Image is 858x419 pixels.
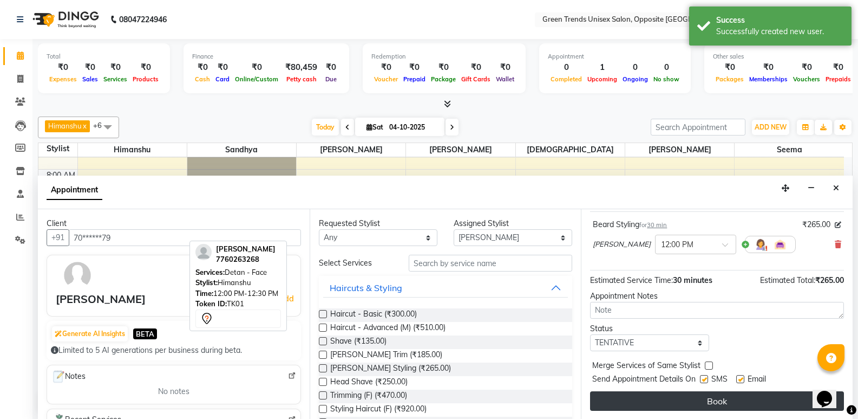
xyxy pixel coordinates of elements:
[47,218,301,229] div: Client
[774,238,787,251] img: Interior.png
[51,370,86,384] span: Notes
[409,255,572,272] input: Search by service name
[232,61,281,74] div: ₹0
[133,328,157,339] span: BETA
[69,229,301,246] input: Search by Name/Mobile/Email/Code
[195,299,227,308] span: Token ID:
[590,323,709,334] div: Status
[281,61,322,74] div: ₹80,459
[311,257,401,269] div: Select Services
[195,278,281,288] div: Himanshu
[401,61,428,74] div: ₹0
[428,61,459,74] div: ₹0
[323,75,339,83] span: Due
[516,143,625,157] span: [DEMOGRAPHIC_DATA]
[716,26,843,37] div: Successfully created new user.
[62,260,93,291] img: avatar
[371,61,401,74] div: ₹0
[330,390,407,403] span: Trimming (F) (₹470.00)
[823,61,854,74] div: ₹0
[592,360,700,373] span: Merge Services of Same Stylist
[748,373,766,387] span: Email
[330,376,408,390] span: Head Shave (₹250.00)
[651,119,745,136] input: Search Appointment
[790,61,823,74] div: ₹0
[585,75,620,83] span: Upcoming
[790,75,823,83] span: Vouchers
[813,376,847,408] iframe: chat widget
[590,291,844,302] div: Appointment Notes
[216,254,276,265] div: 7760263268
[44,170,77,181] div: 8:00 AM
[192,52,340,61] div: Finance
[284,75,319,83] span: Petty cash
[639,221,667,229] small: for
[386,119,440,136] input: 2025-10-04
[592,373,696,387] span: Send Appointment Details On
[828,180,844,197] button: Close
[38,143,77,154] div: Stylist
[746,75,790,83] span: Memberships
[823,75,854,83] span: Prepaids
[401,75,428,83] span: Prepaid
[673,275,712,285] span: 30 minutes
[47,75,80,83] span: Expenses
[713,61,746,74] div: ₹0
[651,75,682,83] span: No show
[752,120,789,135] button: ADD NEW
[802,219,830,230] span: ₹265.00
[548,52,682,61] div: Appointment
[593,219,667,230] div: Beard Styling
[47,181,102,200] span: Appointment
[47,229,69,246] button: +91
[330,322,446,336] span: Haircut - Advanced (M) (₹510.00)
[493,61,517,74] div: ₹0
[28,4,102,35] img: logo
[406,143,515,157] span: [PERSON_NAME]
[371,52,517,61] div: Redemption
[51,345,297,356] div: Limited to 5 AI generations per business during beta.
[815,275,844,285] span: ₹265.00
[493,75,517,83] span: Wallet
[330,363,451,376] span: [PERSON_NAME] Styling (₹265.00)
[52,326,128,341] button: Generate AI Insights
[297,143,405,157] span: [PERSON_NAME]
[711,373,728,387] span: SMS
[548,75,585,83] span: Completed
[590,391,844,411] button: Book
[713,75,746,83] span: Packages
[130,75,161,83] span: Products
[130,61,161,74] div: ₹0
[620,61,651,74] div: 0
[835,222,841,228] i: Edit price
[330,403,427,417] span: Styling Haircut (F) (₹920.00)
[101,61,130,74] div: ₹0
[755,123,787,131] span: ADD NEW
[47,61,80,74] div: ₹0
[760,275,815,285] span: Estimated Total:
[93,121,110,130] span: +6
[319,218,437,229] div: Requested Stylist
[78,143,187,157] span: Himanshu
[195,268,225,276] span: Services:
[651,61,682,74] div: 0
[195,299,281,310] div: TK01
[330,308,417,322] span: Haircut - Basic (₹300.00)
[364,123,386,131] span: Sat
[647,221,667,229] span: 30 min
[620,75,651,83] span: Ongoing
[454,218,572,229] div: Assigned Stylist
[101,75,130,83] span: Services
[735,143,844,157] span: Seema
[225,268,267,276] span: Detan - Face
[312,119,339,136] span: Today
[192,75,213,83] span: Cash
[195,278,218,287] span: Stylist:
[716,15,843,26] div: Success
[80,75,101,83] span: Sales
[585,61,620,74] div: 1
[548,61,585,74] div: 0
[322,61,340,74] div: ₹0
[459,61,493,74] div: ₹0
[213,75,232,83] span: Card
